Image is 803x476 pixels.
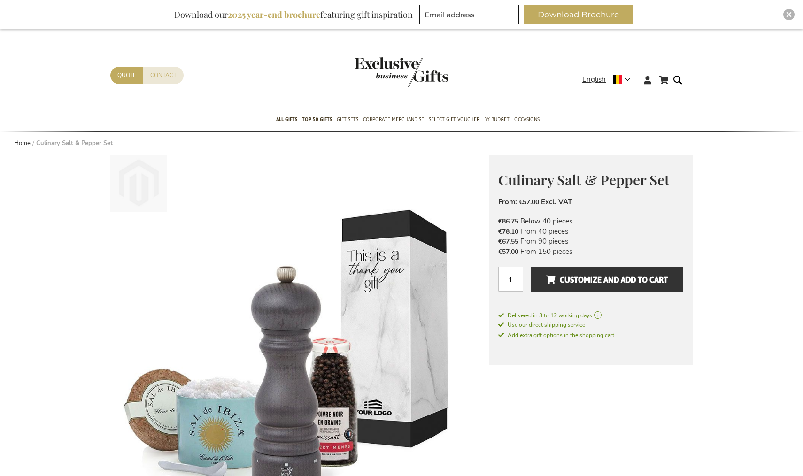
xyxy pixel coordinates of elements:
li: From 40 pieces [498,227,683,237]
span: All Gifts [276,115,297,124]
span: €78.10 [498,227,518,236]
span: Gift Sets [337,115,358,124]
span: €86.75 [498,217,518,226]
a: Quote [110,67,143,84]
span: Customize and add to cart [546,272,668,287]
img: Close [786,12,792,17]
span: Occasions [514,115,540,124]
img: Exclusive Business gifts logo [355,57,448,88]
span: Culinary Salt & Pepper Set [498,170,670,189]
li: From 90 pieces [498,237,683,246]
span: €57.00 [519,198,539,207]
span: Add extra gift options in the shopping cart [498,331,614,339]
li: From 150 pieces [498,247,683,257]
input: Qty [498,267,523,292]
span: English [582,74,606,85]
input: Email address [419,5,519,24]
button: Download Brochure [524,5,633,24]
span: Excl. VAT [541,197,572,207]
a: Delivered in 3 to 12 working days [498,311,683,320]
span: €67.55 [498,237,518,246]
span: From: [498,197,517,207]
span: €57.00 [498,247,518,256]
span: Corporate Merchandise [363,115,424,124]
span: By Budget [484,115,510,124]
span: TOP 50 Gifts [302,115,332,124]
span: Use our direct shipping service [498,321,585,329]
span: Select Gift Voucher [429,115,479,124]
img: Culinary Salt & Pepper Set [110,155,167,212]
li: Below 40 pieces [498,216,683,226]
button: Customize and add to cart [531,267,683,292]
a: Use our direct shipping service [498,320,683,330]
a: Add extra gift options in the shopping cart [498,330,683,340]
a: store logo [355,57,401,88]
div: Close [783,9,795,20]
strong: Culinary Salt & Pepper Set [36,139,113,147]
div: English [582,74,636,85]
form: marketing offers and promotions [419,5,522,27]
a: Contact [143,67,184,84]
a: Home [14,139,31,147]
div: Download our featuring gift inspiration [170,5,417,24]
b: 2025 year-end brochure [228,9,320,20]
